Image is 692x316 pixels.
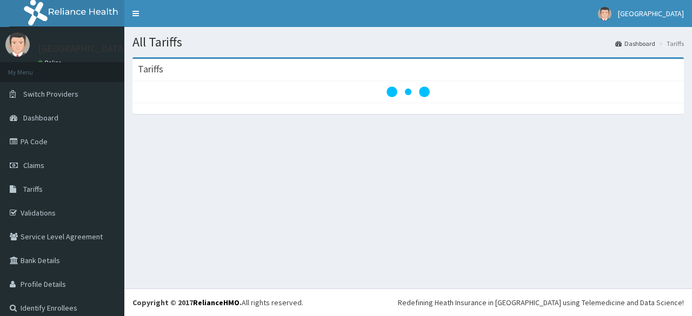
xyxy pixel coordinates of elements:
[656,39,684,48] li: Tariffs
[615,39,655,48] a: Dashboard
[598,7,611,21] img: User Image
[387,70,430,113] svg: audio-loading
[132,298,242,307] strong: Copyright © 2017 .
[5,32,30,57] img: User Image
[38,59,64,66] a: Online
[398,297,684,308] div: Redefining Heath Insurance in [GEOGRAPHIC_DATA] using Telemedicine and Data Science!
[124,288,692,316] footer: All rights reserved.
[38,44,127,53] p: [GEOGRAPHIC_DATA]
[138,64,163,74] h3: Tariffs
[23,160,44,170] span: Claims
[23,184,43,194] span: Tariffs
[23,113,58,123] span: Dashboard
[23,89,78,99] span: Switch Providers
[132,35,684,49] h1: All Tariffs
[193,298,239,307] a: RelianceHMO
[618,9,684,18] span: [GEOGRAPHIC_DATA]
